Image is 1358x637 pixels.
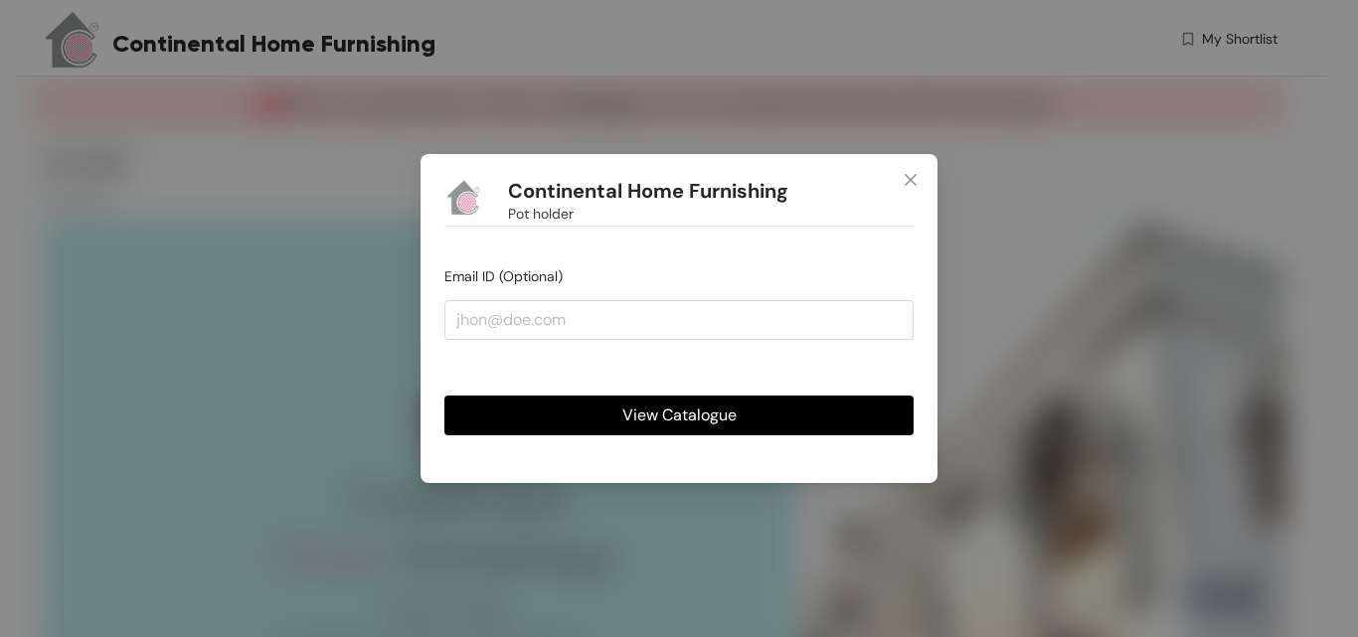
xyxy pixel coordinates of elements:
[508,203,574,225] span: Pot holder
[444,300,914,340] input: jhon@doe.com
[508,179,788,204] h1: Continental Home Furnishing
[444,396,914,435] button: View Catalogue
[903,172,919,188] span: close
[622,402,737,427] span: View Catalogue
[444,267,563,285] span: Email ID (Optional)
[884,154,937,208] button: Close
[444,178,484,218] img: Buyer Portal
